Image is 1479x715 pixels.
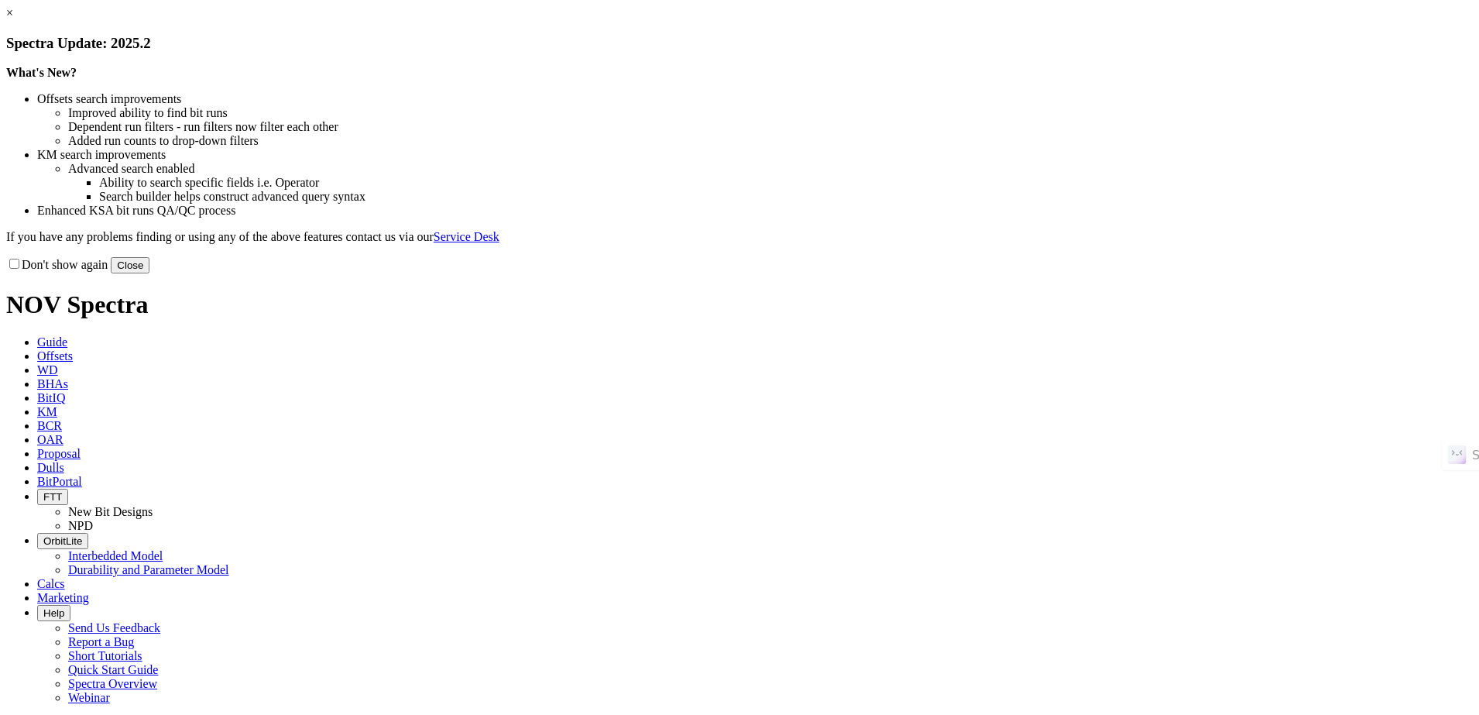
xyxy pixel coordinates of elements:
a: Webinar [68,691,110,704]
span: Guide [37,335,67,349]
a: New Bit Designs [68,505,153,518]
li: Ability to search specific fields i.e. Operator [99,176,1473,190]
label: Don't show again [6,258,108,271]
span: BCR [37,419,62,432]
span: Help [43,607,64,619]
h1: NOV Spectra [6,290,1473,319]
span: WD [37,363,58,376]
a: Durability and Parameter Model [68,563,229,576]
span: OAR [37,433,63,446]
a: NPD [68,519,93,532]
span: BitIQ [37,391,65,404]
span: FTT [43,491,62,503]
li: Improved ability to find bit runs [68,106,1473,120]
strong: What's New? [6,66,77,79]
a: Short Tutorials [68,649,142,662]
span: Dulls [37,461,64,474]
li: Dependent run filters - run filters now filter each other [68,120,1473,134]
a: Send Us Feedback [68,621,160,634]
input: Don't show again [9,259,19,269]
span: OrbitLite [43,535,82,547]
a: Spectra Overview [68,677,157,690]
li: Offsets search improvements [37,92,1473,106]
h3: Spectra Update: 2025.2 [6,35,1473,52]
span: BHAs [37,377,68,390]
a: Service Desk [434,230,499,243]
a: Report a Bug [68,635,134,648]
li: Enhanced KSA bit runs QA/QC process [37,204,1473,218]
span: Marketing [37,591,89,604]
span: Offsets [37,349,73,363]
a: × [6,6,13,19]
span: Proposal [37,447,81,460]
li: KM search improvements [37,148,1473,162]
span: KM [37,405,57,418]
a: Interbedded Model [68,549,163,562]
span: Calcs [37,577,65,590]
span: BitPortal [37,475,82,488]
a: Quick Start Guide [68,663,158,676]
li: Search builder helps construct advanced query syntax [99,190,1473,204]
p: If you have any problems finding or using any of the above features contact us via our [6,230,1473,244]
button: Close [111,257,149,273]
li: Added run counts to drop-down filters [68,134,1473,148]
li: Advanced search enabled [68,162,1473,176]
